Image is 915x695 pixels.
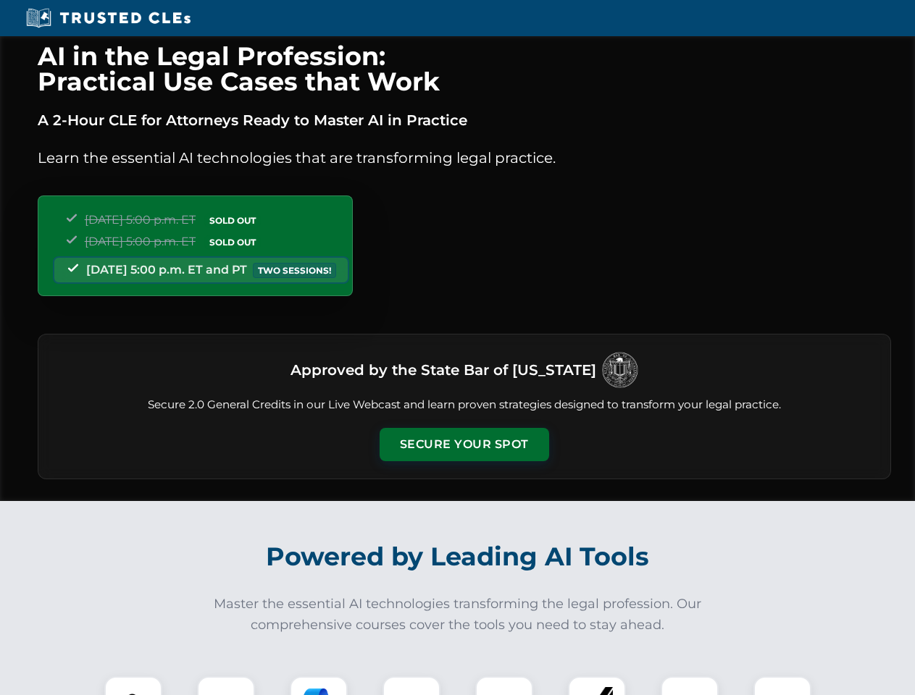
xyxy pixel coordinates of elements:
p: Learn the essential AI technologies that are transforming legal practice. [38,146,891,169]
span: SOLD OUT [204,213,261,228]
p: Master the essential AI technologies transforming the legal profession. Our comprehensive courses... [204,594,711,636]
h1: AI in the Legal Profession: Practical Use Cases that Work [38,43,891,94]
button: Secure Your Spot [380,428,549,461]
p: Secure 2.0 General Credits in our Live Webcast and learn proven strategies designed to transform ... [56,397,873,413]
span: [DATE] 5:00 p.m. ET [85,235,196,248]
p: A 2-Hour CLE for Attorneys Ready to Master AI in Practice [38,109,891,132]
span: SOLD OUT [204,235,261,250]
span: [DATE] 5:00 p.m. ET [85,213,196,227]
h3: Approved by the State Bar of [US_STATE] [291,357,596,383]
img: Trusted CLEs [22,7,195,29]
img: Logo [602,352,638,388]
h2: Powered by Leading AI Tools [57,531,859,582]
